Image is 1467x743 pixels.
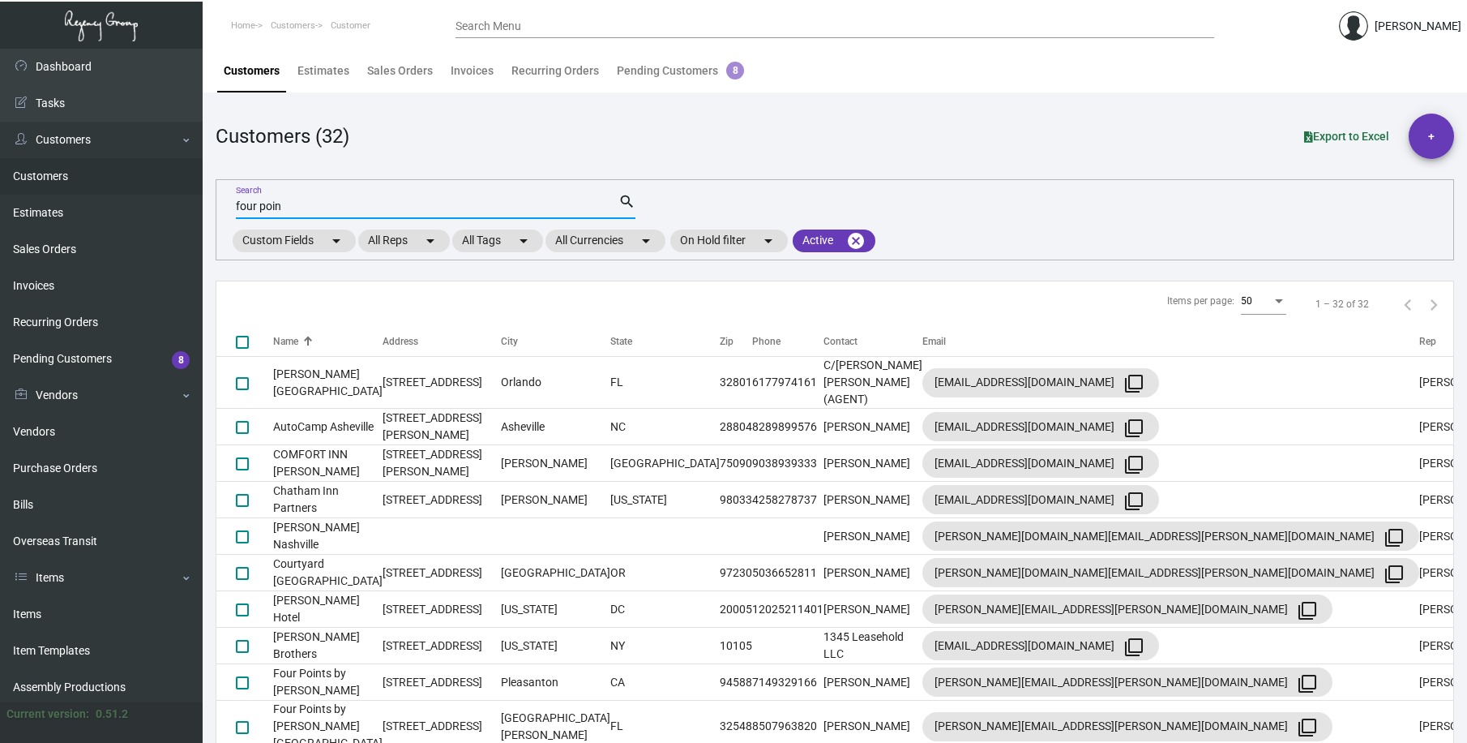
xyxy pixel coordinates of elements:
[610,409,720,445] td: NC
[935,414,1147,440] div: [EMAIL_ADDRESS][DOMAIN_NAME]
[1298,718,1317,737] mat-icon: filter_none
[501,334,518,349] div: City
[752,591,823,628] td: 12025211401
[1428,114,1435,159] span: +
[421,231,440,251] mat-icon: arrow_drop_down
[273,357,383,409] td: [PERSON_NAME][GEOGRAPHIC_DATA]
[383,664,501,701] td: [STREET_ADDRESS]
[610,555,720,591] td: OR
[720,357,752,409] td: 32801
[823,334,858,349] div: Contact
[1419,334,1436,349] div: Rep
[617,62,744,79] div: Pending Customers
[610,628,720,664] td: NY
[273,482,383,518] td: Chatham Inn Partners
[224,62,280,79] div: Customers
[752,334,823,349] div: Phone
[935,487,1147,513] div: [EMAIL_ADDRESS][DOMAIN_NAME]
[1298,601,1317,621] mat-icon: filter_none
[451,62,494,79] div: Invoices
[935,560,1407,586] div: [PERSON_NAME][DOMAIN_NAME][EMAIL_ADDRESS][PERSON_NAME][DOMAIN_NAME]
[383,334,418,349] div: Address
[1304,130,1389,143] span: Export to Excel
[752,555,823,591] td: 5036652811
[720,334,752,349] div: Zip
[1384,565,1404,584] mat-icon: filter_none
[935,523,1407,549] div: [PERSON_NAME][DOMAIN_NAME][EMAIL_ADDRESS][PERSON_NAME][DOMAIN_NAME]
[823,591,922,628] td: [PERSON_NAME]
[610,334,632,349] div: State
[618,192,635,212] mat-icon: search
[383,445,501,482] td: [STREET_ADDRESS][PERSON_NAME]
[452,230,543,252] mat-chip: All Tags
[752,409,823,445] td: 8289899576
[720,591,752,628] td: 20005
[273,409,383,445] td: AutoCamp Asheville
[823,409,922,445] td: [PERSON_NAME]
[752,664,823,701] td: 7149329166
[331,20,370,31] span: Customer
[610,334,720,349] div: State
[501,409,610,445] td: Asheville
[720,482,752,518] td: 98033
[383,591,501,628] td: [STREET_ADDRESS]
[720,664,752,701] td: 94588
[273,334,383,349] div: Name
[297,62,349,79] div: Estimates
[935,370,1147,396] div: [EMAIL_ADDRESS][DOMAIN_NAME]
[231,20,255,31] span: Home
[1167,294,1234,308] div: Items per page:
[1315,297,1369,311] div: 1 – 32 of 32
[1384,528,1404,548] mat-icon: filter_none
[383,409,501,445] td: [STREET_ADDRESS][PERSON_NAME]
[1124,374,1144,393] mat-icon: filter_none
[935,633,1147,659] div: [EMAIL_ADDRESS][DOMAIN_NAME]
[823,482,922,518] td: [PERSON_NAME]
[1124,455,1144,475] mat-icon: filter_none
[6,706,89,723] div: Current version:
[501,555,610,591] td: [GEOGRAPHIC_DATA]
[823,518,922,555] td: [PERSON_NAME]
[383,628,501,664] td: [STREET_ADDRESS]
[793,230,875,252] mat-chip: Active
[96,706,128,723] div: 0.51.2
[720,628,752,664] td: 10105
[1395,291,1421,317] button: Previous page
[610,591,720,628] td: DC
[1375,18,1461,35] div: [PERSON_NAME]
[501,591,610,628] td: [US_STATE]
[1124,492,1144,511] mat-icon: filter_none
[935,714,1320,740] div: [PERSON_NAME][EMAIL_ADDRESS][PERSON_NAME][DOMAIN_NAME]
[752,445,823,482] td: 9038939333
[273,628,383,664] td: [PERSON_NAME] Brothers
[216,122,349,151] div: Customers (32)
[846,231,866,251] mat-icon: cancel
[1124,638,1144,657] mat-icon: filter_none
[636,231,656,251] mat-icon: arrow_drop_down
[752,482,823,518] td: 4258278737
[720,445,752,482] td: 75090
[501,628,610,664] td: [US_STATE]
[610,357,720,409] td: FL
[383,482,501,518] td: [STREET_ADDRESS]
[327,231,346,251] mat-icon: arrow_drop_down
[752,357,823,409] td: 6177974161
[273,664,383,701] td: Four Points by [PERSON_NAME]
[720,555,752,591] td: 97230
[610,482,720,518] td: [US_STATE]
[823,357,922,409] td: C/[PERSON_NAME] [PERSON_NAME] (AGENT)
[501,445,610,482] td: [PERSON_NAME]
[1409,114,1454,159] button: +
[610,445,720,482] td: [GEOGRAPHIC_DATA]
[383,555,501,591] td: [STREET_ADDRESS]
[823,664,922,701] td: [PERSON_NAME]
[233,230,356,252] mat-chip: Custom Fields
[383,357,501,409] td: [STREET_ADDRESS]
[273,518,383,555] td: [PERSON_NAME] Nashville
[1339,11,1368,41] img: admin@bootstrapmaster.com
[501,664,610,701] td: Pleasanton
[271,20,315,31] span: Customers
[273,445,383,482] td: COMFORT INN [PERSON_NAME]
[1291,122,1402,151] button: Export to Excel
[823,555,922,591] td: [PERSON_NAME]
